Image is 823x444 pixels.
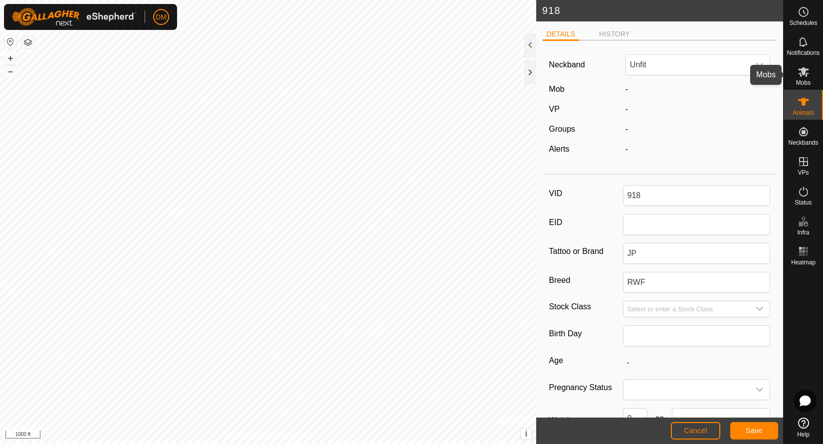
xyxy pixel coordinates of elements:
button: Save [730,422,778,440]
span: on [647,413,672,425]
img: Gallagher Logo [12,8,137,26]
label: Neckband [549,59,585,71]
label: Birth Day [549,325,623,342]
span: Heatmap [791,259,816,265]
label: Age [549,354,623,367]
div: dropdown trigger [750,55,770,75]
span: Neckbands [788,140,818,146]
label: Alerts [549,145,570,153]
li: HISTORY [595,29,634,39]
label: VP [549,105,560,113]
button: Cancel [671,422,720,440]
span: Cancel [684,427,707,435]
span: DM [156,12,167,22]
button: + [4,52,16,64]
span: Notifications [787,50,820,56]
label: Pregnancy Status [549,379,623,396]
label: Tattoo or Brand [549,243,623,260]
span: Status [795,200,812,206]
label: Mob [549,85,565,93]
label: EID [549,214,623,231]
button: i [521,429,532,440]
span: Infra [797,229,809,235]
app-display-virtual-paddock-transition: - [625,105,628,113]
button: Reset Map [4,36,16,48]
div: dropdown trigger [750,301,770,317]
a: Help [784,414,823,442]
span: Mobs [796,80,811,86]
div: - [621,143,775,155]
a: Privacy Policy [228,431,266,440]
button: – [4,65,16,77]
li: DETAILS [543,29,579,41]
div: - [621,123,775,135]
span: Help [797,432,810,438]
span: VPs [798,170,809,176]
button: Map Layers [22,36,34,48]
span: - [625,85,628,93]
span: i [525,430,527,438]
span: Schedules [789,20,817,26]
label: Stock Class [549,301,623,313]
a: Contact Us [278,431,307,440]
span: Animals [793,110,814,116]
span: Unfit [626,55,750,75]
h2: 918 [542,4,783,16]
div: dropdown trigger [750,380,770,400]
label: Groups [549,125,575,133]
input: Select or enter a Stock Class [623,301,750,317]
span: Save [746,427,763,435]
label: Breed [549,272,623,289]
label: VID [549,185,623,202]
label: Weight [549,408,623,433]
